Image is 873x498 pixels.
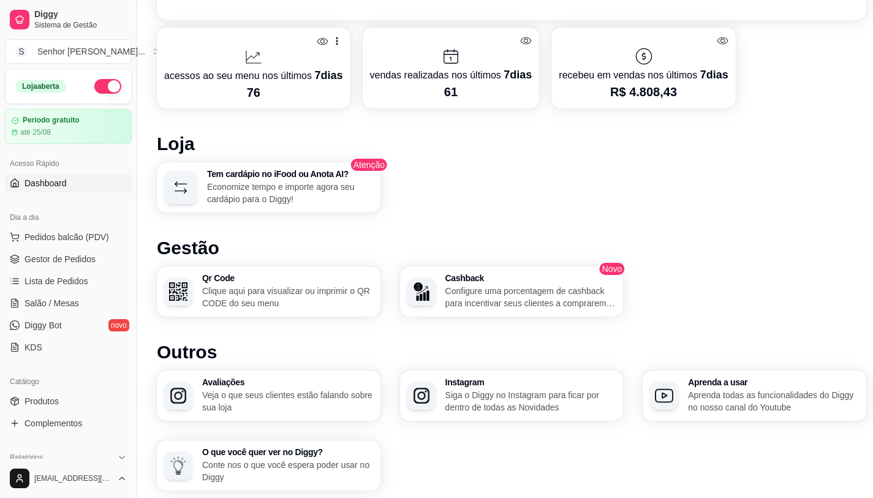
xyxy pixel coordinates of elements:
p: Economize tempo e importe agora seu cardápio para o Diggy! [207,181,373,205]
div: Senhor [PERSON_NAME] ... [37,45,145,58]
p: Conte nos o que você espera poder usar no Diggy [202,459,373,483]
h3: Instagram [445,378,616,387]
p: recebeu em vendas nos últimos [559,66,728,83]
span: Diggy Bot [25,319,62,331]
a: Salão / Mesas [5,293,132,313]
a: Complementos [5,413,132,433]
p: Siga o Diggy no Instagram para ficar por dentro de todas as Novidades [445,389,616,413]
img: Aprenda a usar [655,387,673,405]
h3: Qr Code [202,274,373,282]
button: O que você quer ver no Diggy?O que você quer ver no Diggy?Conte nos o que você espera poder usar ... [157,440,380,491]
span: [EMAIL_ADDRESS][DOMAIN_NAME] [34,473,112,483]
button: CashbackCashbackConfigure uma porcentagem de cashback para incentivar seus clientes a comprarem e... [400,266,624,317]
div: Acesso Rápido [5,154,132,173]
article: Período gratuito [23,116,80,125]
span: Atenção [350,157,388,172]
h1: Outros [157,341,866,363]
a: Produtos [5,391,132,411]
span: S [15,45,28,58]
p: Clique aqui para visualizar ou imprimir o QR CODE do seu menu [202,285,373,309]
h3: Aprenda a usar [688,378,859,387]
h3: Tem cardápio no iFood ou Anota AI? [207,170,373,178]
p: Configure uma porcentagem de cashback para incentivar seus clientes a comprarem em sua loja [445,285,616,309]
p: vendas realizadas nos últimos [370,66,532,83]
a: Período gratuitoaté 25/08 [5,109,132,144]
button: InstagramInstagramSiga o Diggy no Instagram para ficar por dentro de todas as Novidades [400,371,624,421]
h1: Gestão [157,237,866,259]
button: Tem cardápio no iFood ou Anota AI?Economize tempo e importe agora seu cardápio para o Diggy! [157,162,380,213]
h3: Avaliações [202,378,373,387]
span: KDS [25,341,42,353]
a: Gestor de Pedidos [5,249,132,269]
span: Gestor de Pedidos [25,253,96,265]
a: Dashboard [5,173,132,193]
button: Select a team [5,39,132,64]
span: Complementos [25,417,82,429]
button: Qr CodeQr CodeClique aqui para visualizar ou imprimir o QR CODE do seu menu [157,266,380,317]
span: Salão / Mesas [25,297,79,309]
span: Sistema de Gestão [34,20,127,30]
p: R$ 4.808,43 [559,83,728,100]
p: 61 [370,83,532,100]
h1: Loja [157,133,866,155]
button: Alterar Status [94,79,121,94]
img: Instagram [412,387,431,405]
span: Pedidos balcão (PDV) [25,231,109,243]
button: [EMAIL_ADDRESS][DOMAIN_NAME] [5,464,132,493]
a: Diggy Botnovo [5,315,132,335]
span: Novo [599,262,626,276]
p: Aprenda todas as funcionalidades do Diggy no nosso canal do Youtube [688,389,859,413]
p: 76 [164,84,343,101]
img: O que você quer ver no Diggy? [169,456,187,475]
div: Dia a dia [5,208,132,227]
button: Aprenda a usarAprenda a usarAprenda todas as funcionalidades do Diggy no nosso canal do Youtube [643,371,866,421]
h3: Cashback [445,274,616,282]
span: 7 dias [314,69,342,81]
a: Lista de Pedidos [5,271,132,291]
a: KDS [5,338,132,357]
button: AvaliaçõesAvaliaçõesVeja o que seus clientes estão falando sobre sua loja [157,371,380,421]
img: Avaliações [169,387,187,405]
article: até 25/08 [20,127,51,137]
a: DiggySistema de Gestão [5,5,132,34]
img: Qr Code [169,282,187,301]
span: Lista de Pedidos [25,275,88,287]
p: acessos ao seu menu nos últimos [164,67,343,84]
p: Veja o que seus clientes estão falando sobre sua loja [202,389,373,413]
span: Dashboard [25,177,67,189]
img: Cashback [412,282,431,301]
button: Pedidos balcão (PDV) [5,227,132,247]
span: 7 dias [504,69,532,81]
span: Relatórios [10,453,43,462]
div: Loja aberta [15,80,66,93]
span: 7 dias [700,69,728,81]
span: Produtos [25,395,59,407]
h3: O que você quer ver no Diggy? [202,448,373,456]
span: Diggy [34,9,127,20]
div: Catálogo [5,372,132,391]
